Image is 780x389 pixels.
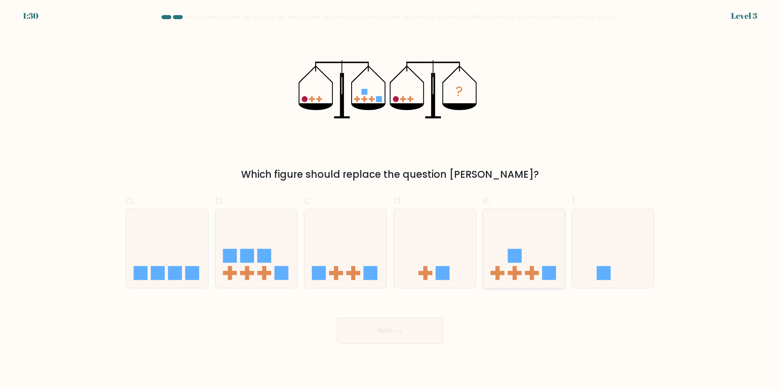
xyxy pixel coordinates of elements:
[731,10,757,22] div: Level 3
[23,10,38,22] div: 1:30
[393,192,403,208] span: d.
[572,192,577,208] span: f.
[304,192,313,208] span: c.
[215,192,225,208] span: b.
[337,318,443,344] button: Next
[456,82,463,101] tspan: ?
[131,167,649,182] div: Which figure should replace the question [PERSON_NAME]?
[126,192,135,208] span: a.
[483,192,492,208] span: e.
